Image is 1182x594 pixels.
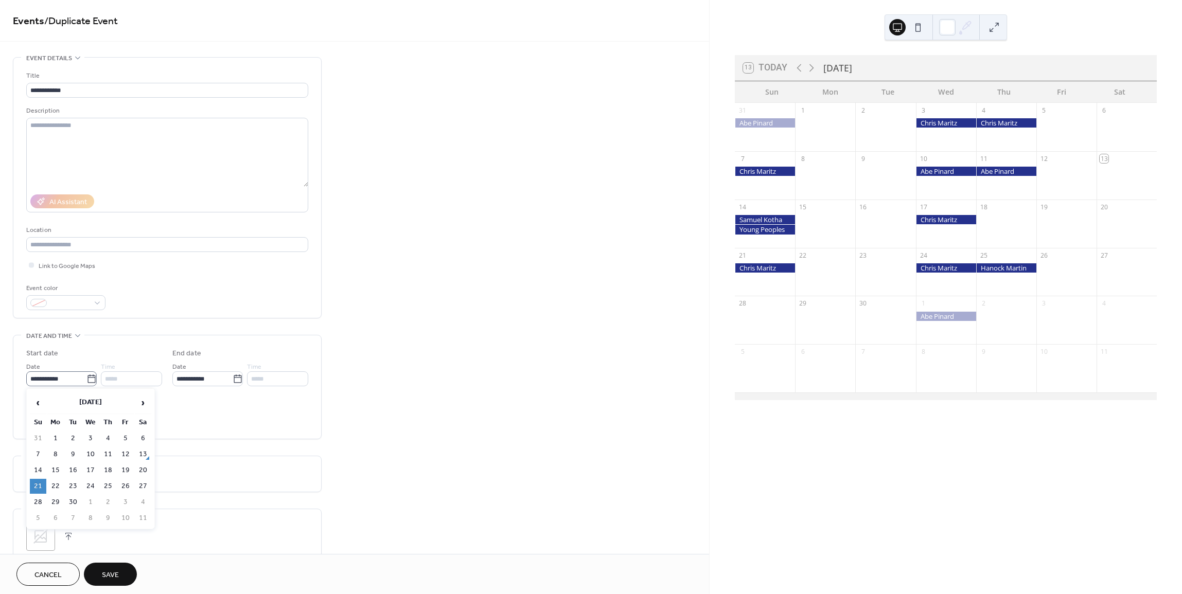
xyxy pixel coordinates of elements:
div: 26 [1039,251,1048,260]
span: Link to Google Maps [39,261,95,272]
th: Fr [117,415,134,430]
td: 4 [100,431,116,446]
td: 27 [135,479,151,494]
td: 2 [65,431,81,446]
td: 1 [47,431,64,446]
td: 6 [47,511,64,526]
div: 10 [1039,348,1048,356]
td: 3 [82,431,99,446]
span: Date and time [26,331,72,341]
div: 16 [859,203,868,211]
td: 2 [100,495,116,510]
td: 6 [135,431,151,446]
div: Abe Pinard [916,167,976,176]
div: Tue [859,81,917,102]
div: Abe Pinard [735,118,795,128]
th: [DATE] [47,392,134,414]
td: 28 [30,495,46,510]
div: 11 [979,154,988,163]
td: 7 [30,447,46,462]
div: 6 [1100,106,1108,115]
td: 26 [117,479,134,494]
div: Chris Maritz [735,167,795,176]
td: 31 [30,431,46,446]
th: Tu [65,415,81,430]
div: 2 [859,106,868,115]
div: 11 [1100,348,1108,356]
div: 2 [979,299,988,308]
div: 4 [979,106,988,115]
div: [DATE] [823,61,852,75]
span: ‹ [30,392,46,413]
td: 11 [100,447,116,462]
td: 23 [65,479,81,494]
td: 14 [30,463,46,478]
div: Description [26,105,306,116]
div: 13 [1100,154,1108,163]
div: 3 [919,106,928,115]
th: Th [100,415,116,430]
td: 25 [100,479,116,494]
td: 9 [65,447,81,462]
div: 21 [738,251,747,260]
div: 5 [1039,106,1048,115]
td: 5 [117,431,134,446]
div: 15 [799,203,807,211]
td: 13 [135,447,151,462]
div: Start date [26,348,58,359]
span: Time [101,362,115,372]
div: 6 [799,348,807,356]
td: 9 [100,511,116,526]
div: Location [26,225,306,236]
div: Sat [1090,81,1149,102]
div: Title [26,70,306,81]
div: Wed [917,81,975,102]
td: 3 [117,495,134,510]
span: Date [26,362,40,372]
div: Abe Pinard [976,167,1036,176]
div: 8 [799,154,807,163]
td: 8 [82,511,99,526]
button: Cancel [16,563,80,586]
div: Samuel Kotha [735,215,795,224]
div: Young Peoples [735,225,795,234]
div: 29 [799,299,807,308]
div: 7 [859,348,868,356]
th: Su [30,415,46,430]
button: Save [84,563,137,586]
td: 1 [82,495,99,510]
div: Chris Maritz [916,215,976,224]
td: 16 [65,463,81,478]
div: 10 [919,154,928,163]
td: 5 [30,511,46,526]
span: Save [102,570,119,581]
div: Chris Maritz [916,118,976,128]
div: ; [26,522,55,551]
th: We [82,415,99,430]
div: Chris Maritz [916,263,976,273]
td: 8 [47,447,64,462]
div: 28 [738,299,747,308]
div: 12 [1039,154,1048,163]
td: 19 [117,463,134,478]
div: Fri [1033,81,1091,102]
div: 18 [979,203,988,211]
div: Sun [743,81,801,102]
a: Events [13,11,44,31]
td: 30 [65,495,81,510]
div: End date [172,348,201,359]
td: 10 [117,511,134,526]
td: 4 [135,495,151,510]
td: 24 [82,479,99,494]
div: 27 [1100,251,1108,260]
span: Cancel [34,570,62,581]
th: Sa [135,415,151,430]
div: Hanock Martin [976,263,1036,273]
div: 23 [859,251,868,260]
div: 22 [799,251,807,260]
div: 20 [1100,203,1108,211]
div: 7 [738,154,747,163]
span: › [135,392,151,413]
div: 14 [738,203,747,211]
div: Chris Maritz [735,263,795,273]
